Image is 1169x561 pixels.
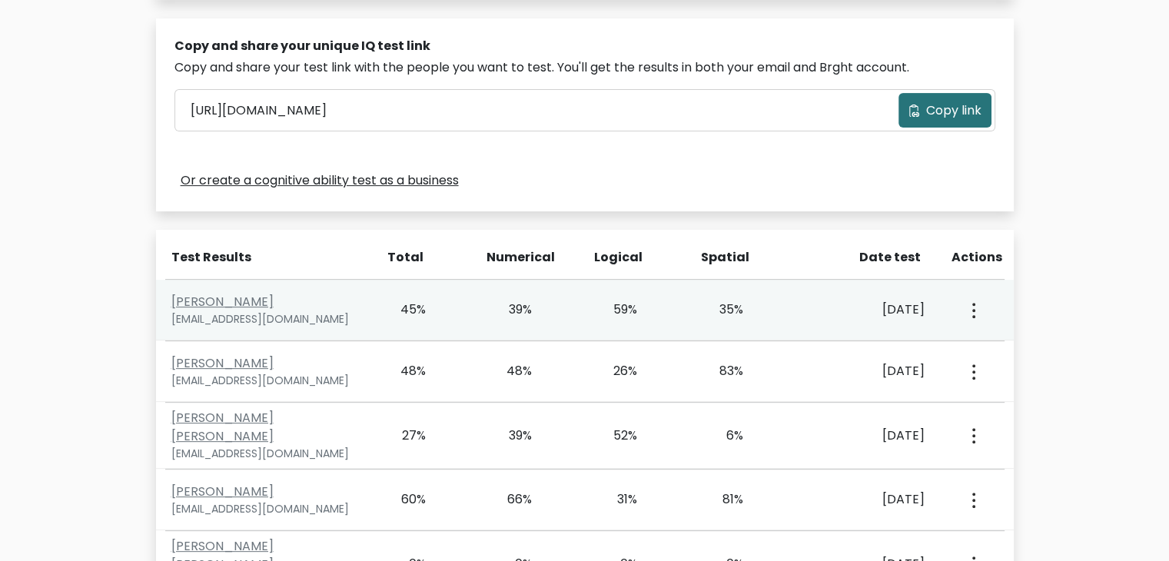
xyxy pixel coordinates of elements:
div: Spatial [701,248,746,267]
div: 48% [488,362,532,380]
a: [PERSON_NAME] [PERSON_NAME] [171,409,274,445]
div: Test Results [171,248,361,267]
div: 52% [594,427,638,445]
div: 59% [594,300,638,319]
div: Copy and share your unique IQ test link [174,37,995,55]
div: [EMAIL_ADDRESS][DOMAIN_NAME] [171,501,364,517]
div: [DATE] [805,300,925,319]
div: [DATE] [805,490,925,509]
div: 81% [699,490,743,509]
a: [PERSON_NAME] [171,483,274,500]
div: [EMAIL_ADDRESS][DOMAIN_NAME] [171,373,364,389]
div: [EMAIL_ADDRESS][DOMAIN_NAME] [171,446,364,462]
div: 83% [699,362,743,380]
div: Date test [809,248,933,267]
div: Total [380,248,424,267]
div: [EMAIL_ADDRESS][DOMAIN_NAME] [171,311,364,327]
a: [PERSON_NAME] [171,354,274,372]
div: 31% [594,490,638,509]
div: 48% [383,362,427,380]
div: 6% [699,427,743,445]
div: Logical [594,248,639,267]
div: Numerical [487,248,531,267]
div: 45% [383,300,427,319]
button: Copy link [898,93,991,128]
div: 39% [488,300,532,319]
div: Actions [951,248,1005,267]
span: Copy link [926,101,981,120]
a: [PERSON_NAME] [171,293,274,310]
div: 66% [488,490,532,509]
div: 27% [383,427,427,445]
div: Copy and share your test link with the people you want to test. You'll get the results in both yo... [174,58,995,77]
div: [DATE] [805,362,925,380]
div: 35% [699,300,743,319]
div: 26% [594,362,638,380]
a: Or create a cognitive ability test as a business [181,171,459,190]
div: [DATE] [805,427,925,445]
div: 60% [383,490,427,509]
div: 39% [488,427,532,445]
